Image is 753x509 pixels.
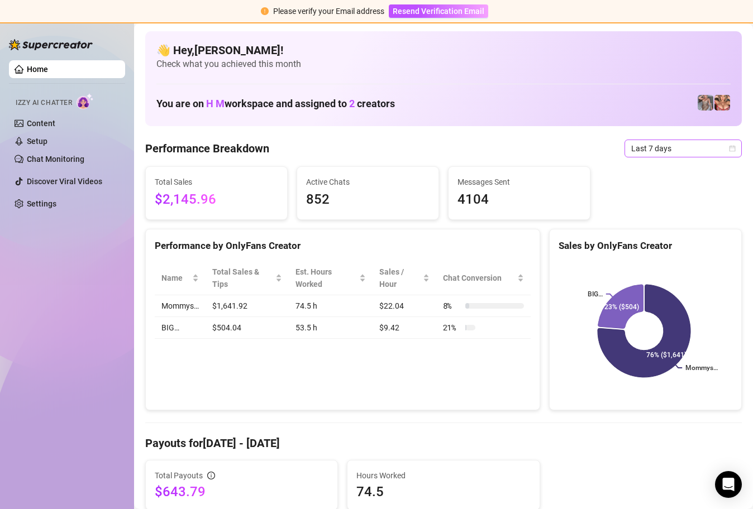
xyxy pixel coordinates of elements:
[27,137,47,146] a: Setup
[393,7,484,16] span: Resend Verification Email
[436,261,531,295] th: Chat Conversion
[631,140,735,157] span: Last 7 days
[27,177,102,186] a: Discover Viral Videos
[155,317,206,339] td: BIG…
[261,7,269,15] span: exclamation-circle
[161,272,190,284] span: Name
[155,261,206,295] th: Name
[379,266,421,290] span: Sales / Hour
[145,141,269,156] h4: Performance Breakdown
[27,199,56,208] a: Settings
[289,317,373,339] td: 53.5 h
[155,469,203,482] span: Total Payouts
[206,317,289,339] td: $504.04
[273,5,384,17] div: Please verify your Email address
[156,98,395,110] h1: You are on workspace and assigned to creators
[155,295,206,317] td: Mommys…
[27,65,48,74] a: Home
[457,189,581,210] span: 4104
[296,266,357,290] div: Est. Hours Worked
[685,364,718,372] text: Mommys…
[588,290,603,298] text: BIG…
[9,39,93,50] img: logo-BBDzfeDw.svg
[145,435,742,451] h4: Payouts for [DATE] - [DATE]
[443,300,461,312] span: 8 %
[389,4,488,18] button: Resend Verification Email
[27,119,55,128] a: Content
[155,189,278,210] span: $2,145.96
[715,471,742,498] div: Open Intercom Messenger
[156,58,731,70] span: Check what you achieved this month
[356,483,530,501] span: 74.5
[206,98,225,109] span: H M
[349,98,355,109] span: 2
[212,266,273,290] span: Total Sales & Tips
[698,95,713,111] img: pennylondonvip
[443,321,461,334] span: 21 %
[289,295,373,317] td: 74.5 h
[457,176,581,188] span: Messages Sent
[155,176,278,188] span: Total Sales
[373,295,436,317] td: $22.04
[155,238,531,253] div: Performance by OnlyFans Creator
[156,42,731,58] h4: 👋 Hey, [PERSON_NAME] !
[206,295,289,317] td: $1,641.92
[373,317,436,339] td: $9.42
[16,98,72,108] span: Izzy AI Chatter
[306,176,430,188] span: Active Chats
[207,472,215,479] span: info-circle
[306,189,430,210] span: 852
[373,261,436,295] th: Sales / Hour
[559,238,732,253] div: Sales by OnlyFans Creator
[443,272,515,284] span: Chat Conversion
[27,155,84,164] a: Chat Monitoring
[77,93,94,109] img: AI Chatter
[356,469,530,482] span: Hours Worked
[155,483,328,501] span: $643.79
[714,95,730,111] img: pennylondon
[206,261,289,295] th: Total Sales & Tips
[729,145,736,152] span: calendar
